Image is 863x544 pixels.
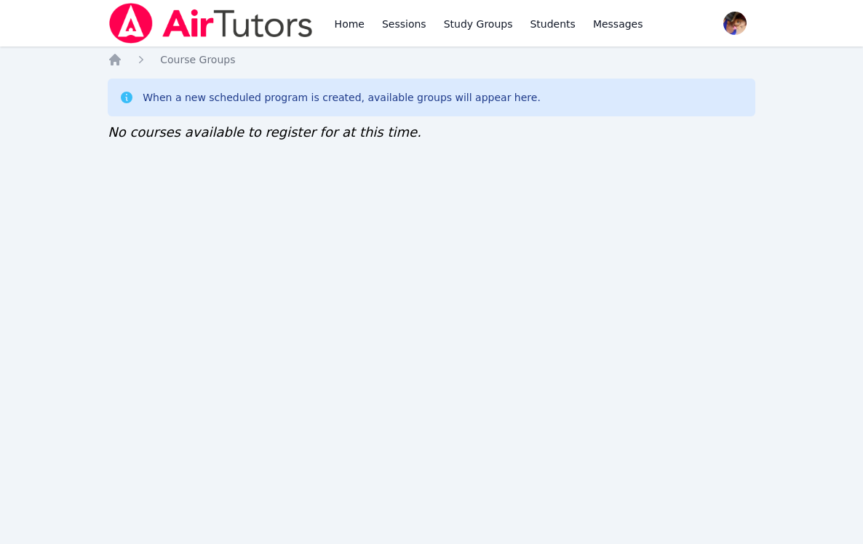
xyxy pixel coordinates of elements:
div: When a new scheduled program is created, available groups will appear here. [143,90,541,105]
img: Air Tutors [108,3,314,44]
a: Course Groups [160,52,235,67]
span: Course Groups [160,54,235,65]
span: Messages [593,17,643,31]
span: No courses available to register for at this time. [108,124,421,140]
nav: Breadcrumb [108,52,755,67]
